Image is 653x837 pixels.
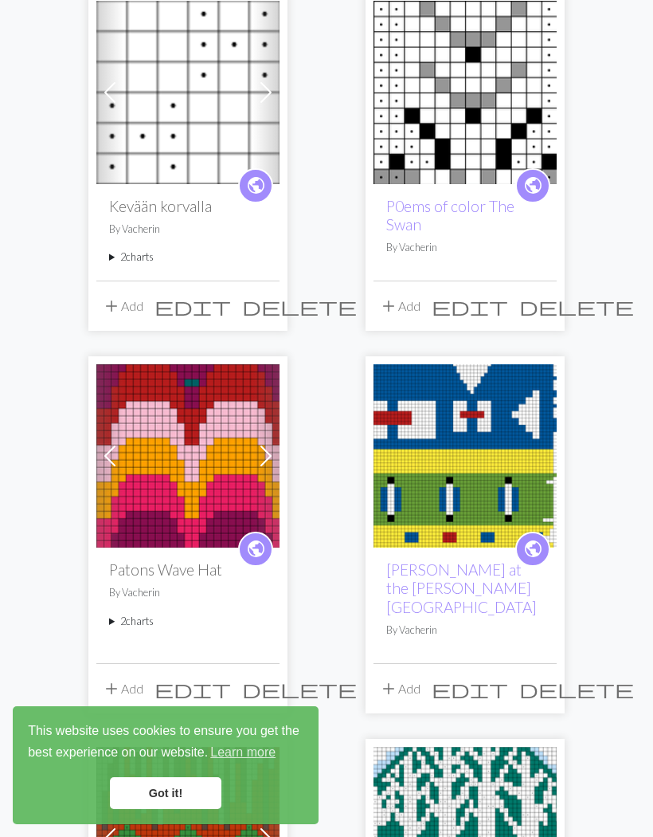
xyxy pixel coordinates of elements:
[96,446,280,462] a: Patons Wave Hat
[246,533,266,565] i: public
[246,536,266,561] span: public
[523,170,543,202] i: public
[149,674,237,704] button: Edit
[426,291,514,321] button: Edit
[28,721,303,764] span: This website uses cookies to ensure you get the best experience on our website.
[242,295,357,317] span: delete
[102,295,121,317] span: add
[379,295,398,317] span: add
[96,674,149,704] button: Add
[523,533,543,565] i: public
[109,560,267,579] h2: Patons Wave Hat
[154,678,231,700] span: edit
[432,297,508,316] i: Edit
[373,446,557,462] a: Dakota Beadwork at the Bruce Museum
[96,83,280,98] a: Kevään korvalla flipped
[109,614,267,629] summary: 2charts
[426,674,514,704] button: Edit
[154,295,231,317] span: edit
[208,741,278,764] a: learn more about cookies
[102,678,121,700] span: add
[386,560,537,615] a: [PERSON_NAME] at the [PERSON_NAME][GEOGRAPHIC_DATA]
[154,679,231,698] i: Edit
[13,706,319,824] div: cookieconsent
[373,291,426,321] button: Add
[96,291,149,321] button: Add
[386,623,544,638] p: By Vacherin
[110,777,221,809] a: dismiss cookie message
[519,678,634,700] span: delete
[514,291,639,321] button: Delete
[238,168,273,203] a: public
[432,295,508,317] span: edit
[386,197,514,234] a: P0ems of color The Swan
[515,168,550,203] a: public
[523,173,543,198] span: public
[242,678,357,700] span: delete
[515,532,550,567] a: public
[109,585,267,600] p: By Vacherin
[373,1,557,184] img: W/O increases
[379,678,398,700] span: add
[519,295,634,317] span: delete
[373,674,426,704] button: Add
[432,679,508,698] i: Edit
[237,674,362,704] button: Delete
[373,364,557,548] img: Dakota Beadwork at the Bruce Museum
[109,222,267,237] p: By Vacherin
[373,83,557,98] a: W/O increases
[109,250,267,265] summary: 2charts
[246,173,266,198] span: public
[246,170,266,202] i: public
[523,536,543,561] span: public
[386,240,544,255] p: By Vacherin
[149,291,237,321] button: Edit
[432,678,508,700] span: edit
[514,674,639,704] button: Delete
[109,197,267,215] h2: Kevään korvalla
[237,291,362,321] button: Delete
[238,532,273,567] a: public
[96,1,280,184] img: Kevään korvalla flipped
[96,364,280,548] img: Patons Wave Hat
[154,297,231,316] i: Edit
